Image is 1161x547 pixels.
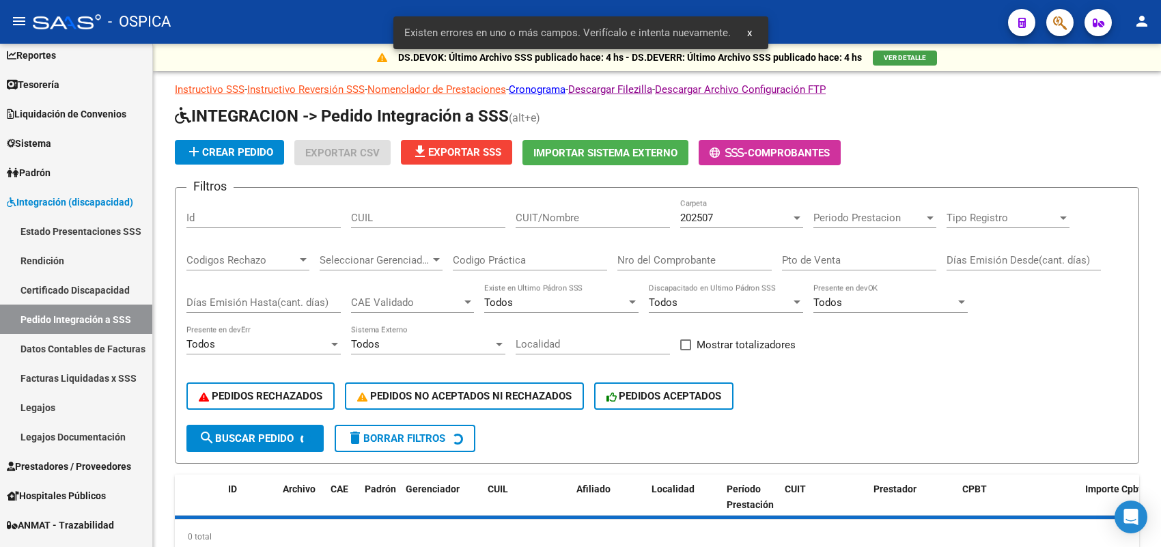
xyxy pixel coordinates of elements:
[11,13,27,29] mat-icon: menu
[186,143,202,160] mat-icon: add
[7,165,51,180] span: Padrón
[736,20,763,45] button: x
[484,296,513,309] span: Todos
[401,140,512,165] button: Exportar SSS
[351,296,462,309] span: CAE Validado
[412,146,501,158] span: Exportar SSS
[247,83,365,96] a: Instructivo Reversión SSS
[488,483,508,494] span: CUIL
[199,432,294,445] span: Buscar Pedido
[175,83,244,96] a: Instructivo SSS
[957,475,1080,535] datatable-header-cell: CPBT
[175,107,509,126] span: INTEGRACION -> Pedido Integración a SSS
[412,143,428,160] mat-icon: file_download
[367,83,506,96] a: Nomenclador de Prestaciones
[571,475,646,535] datatable-header-cell: Afiliado
[175,82,1139,97] p: - - - - -
[1115,501,1147,533] div: Open Intercom Messenger
[108,7,171,37] span: - OSPICA
[509,83,565,96] a: Cronograma
[175,140,284,165] button: Crear Pedido
[7,195,133,210] span: Integración (discapacidad)
[186,425,324,452] button: Buscar Pedido
[7,136,51,151] span: Sistema
[962,483,987,494] span: CPBT
[509,111,540,124] span: (alt+e)
[186,254,297,266] span: Codigos Rechazo
[357,390,572,402] span: PEDIDOS NO ACEPTADOS NI RECHAZADOS
[680,212,713,224] span: 202507
[294,140,391,165] button: Exportar CSV
[710,147,748,159] span: -
[721,475,779,535] datatable-header-cell: Período Prestación
[727,483,774,510] span: Período Prestación
[347,432,445,445] span: Borrar Filtros
[186,146,273,158] span: Crear Pedido
[400,475,482,535] datatable-header-cell: Gerenciador
[873,483,917,494] span: Prestador
[404,26,731,40] span: Existen errores en uno o más campos. Verifícalo e intenta nuevamente.
[199,430,215,446] mat-icon: search
[7,48,56,63] span: Reportes
[186,177,234,196] h3: Filtros
[7,107,126,122] span: Liquidación de Convenios
[594,382,734,410] button: PEDIDOS ACEPTADOS
[482,475,571,535] datatable-header-cell: CUIL
[7,488,106,503] span: Hospitales Públicos
[747,27,752,39] span: x
[606,390,722,402] span: PEDIDOS ACEPTADOS
[320,254,430,266] span: Seleccionar Gerenciador
[1085,483,1145,494] span: Importe Cpbt.
[186,382,335,410] button: PEDIDOS RECHAZADOS
[568,83,652,96] a: Descargar Filezilla
[305,147,380,159] span: Exportar CSV
[345,382,584,410] button: PEDIDOS NO ACEPTADOS NI RECHAZADOS
[223,475,277,535] datatable-header-cell: ID
[533,147,677,159] span: Importar Sistema Externo
[655,83,826,96] a: Descargar Archivo Configuración FTP
[868,475,957,535] datatable-header-cell: Prestador
[522,140,688,165] button: Importar Sistema Externo
[1080,475,1155,535] datatable-header-cell: Importe Cpbt.
[283,483,316,494] span: Archivo
[649,296,677,309] span: Todos
[7,459,131,474] span: Prestadores / Proveedores
[813,212,924,224] span: Periodo Prestacion
[406,483,460,494] span: Gerenciador
[884,54,926,61] span: VER DETALLE
[186,338,215,350] span: Todos
[699,140,841,165] button: -Comprobantes
[748,147,830,159] span: Comprobantes
[359,475,400,535] datatable-header-cell: Padrón
[947,212,1057,224] span: Tipo Registro
[873,51,937,66] button: VER DETALLE
[576,483,611,494] span: Afiliado
[785,483,806,494] span: CUIT
[351,338,380,350] span: Todos
[652,483,695,494] span: Localidad
[697,337,796,353] span: Mostrar totalizadores
[7,77,59,92] span: Tesorería
[228,483,237,494] span: ID
[199,390,322,402] span: PEDIDOS RECHAZADOS
[7,518,114,533] span: ANMAT - Trazabilidad
[277,475,325,535] datatable-header-cell: Archivo
[335,425,475,452] button: Borrar Filtros
[347,430,363,446] mat-icon: delete
[646,475,721,535] datatable-header-cell: Localidad
[331,483,348,494] span: CAE
[1134,13,1150,29] mat-icon: person
[813,296,842,309] span: Todos
[325,475,359,535] datatable-header-cell: CAE
[779,475,868,535] datatable-header-cell: CUIT
[365,483,396,494] span: Padrón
